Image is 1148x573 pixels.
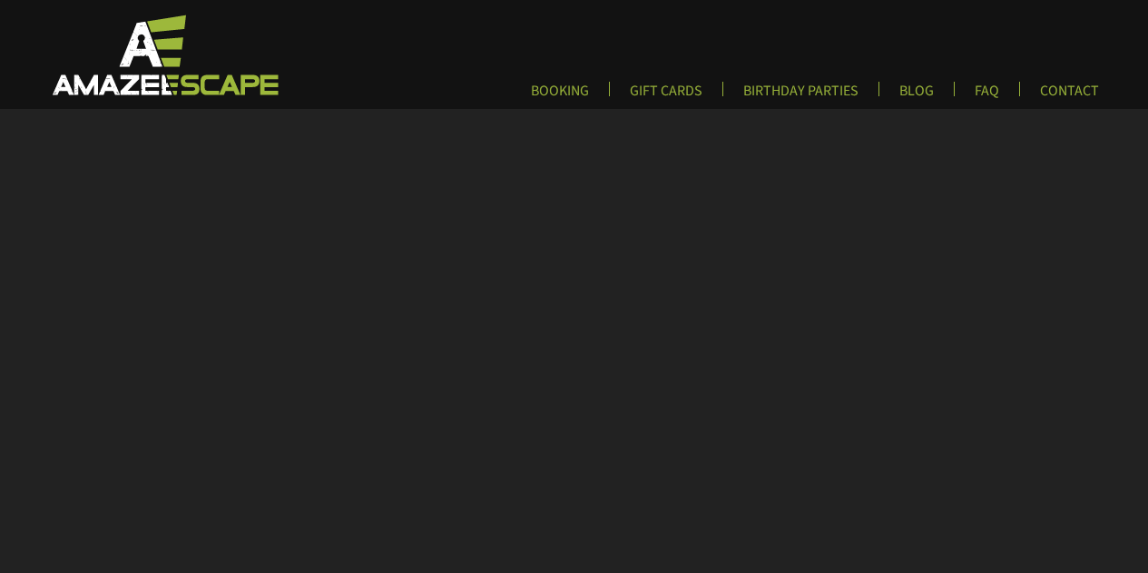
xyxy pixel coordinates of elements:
[729,82,873,112] a: BIRTHDAY PARTIES
[29,13,298,96] img: Escape Room Game in Boston Area
[885,82,948,112] a: BLOG
[1025,82,1114,112] a: CONTACT
[960,82,1014,112] a: FAQ
[516,82,603,112] a: BOOKING
[615,82,717,112] a: GIFT CARDS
